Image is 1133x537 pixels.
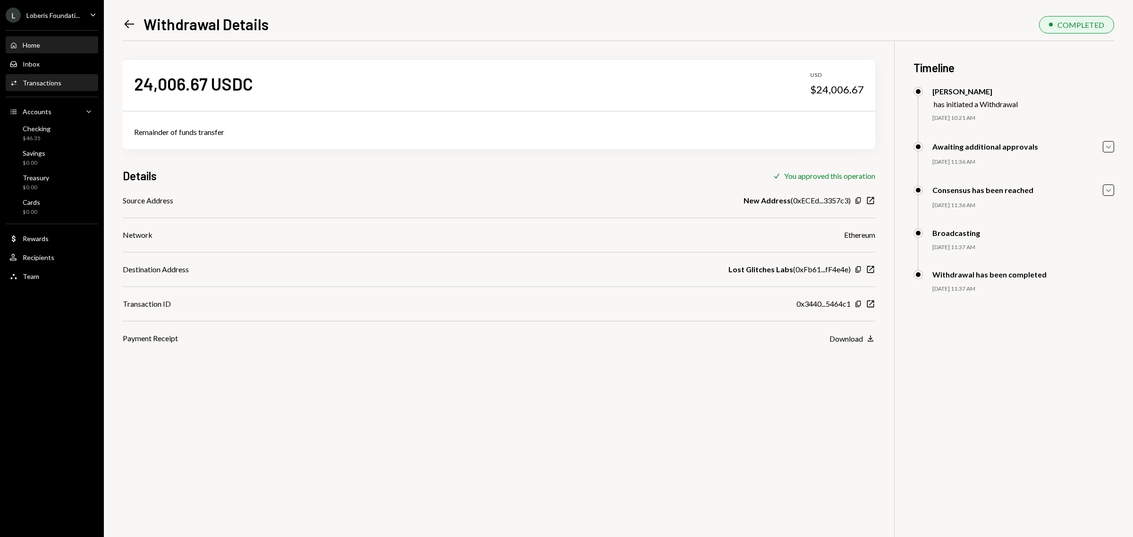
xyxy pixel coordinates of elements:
div: Team [23,272,39,280]
div: [DATE] 11:37 AM [932,243,1114,252]
a: Team [6,268,98,285]
a: Home [6,36,98,53]
div: Destination Address [123,264,189,275]
div: $46.35 [23,134,51,143]
div: 24,006.67 USDC [134,73,253,94]
div: [DATE] 11:36 AM [932,201,1114,210]
h3: Timeline [913,60,1114,76]
div: L [6,8,21,23]
div: Awaiting additional approvals [932,142,1038,151]
div: [DATE] 11:37 AM [932,285,1114,293]
button: Download [829,334,875,344]
div: You approved this operation [784,171,875,180]
div: Consensus has been reached [932,185,1033,194]
div: Payment Receipt [123,333,178,344]
div: Transaction ID [123,298,171,310]
a: Cards$0.00 [6,195,98,218]
div: Network [123,229,152,241]
div: Source Address [123,195,173,206]
b: New Address [744,195,791,206]
div: Download [829,334,863,343]
div: Broadcasting [932,228,980,237]
div: COMPLETED [1057,20,1104,29]
a: Treasury$0.00 [6,171,98,193]
div: USD [810,71,864,79]
a: Transactions [6,74,98,91]
a: Inbox [6,55,98,72]
div: [DATE] 11:36 AM [932,158,1114,166]
div: Transactions [23,79,61,87]
div: $24,006.67 [810,83,864,96]
div: ( 0xFb61...fF4e4e ) [728,264,851,275]
div: Cards [23,198,40,206]
div: has initiated a Withdrawal [934,100,1018,109]
div: $0.00 [23,208,40,216]
div: 0x3440...5464c1 [796,298,851,310]
div: Remainder of funds transfer [134,126,864,138]
div: Rewards [23,235,49,243]
div: Checking [23,125,51,133]
div: Withdrawal has been completed [932,270,1047,279]
a: Recipients [6,249,98,266]
div: Recipients [23,253,54,261]
a: Savings$0.00 [6,146,98,169]
h1: Withdrawal Details [144,15,269,34]
div: Home [23,41,40,49]
a: Accounts [6,103,98,120]
b: Lost Glitches Labs [728,264,793,275]
div: $0.00 [23,159,45,167]
a: Rewards [6,230,98,247]
h3: Details [123,168,157,184]
div: ( 0xECEd...3357c3 ) [744,195,851,206]
div: Savings [23,149,45,157]
div: [DATE] 10:21 AM [932,114,1114,122]
div: [PERSON_NAME] [932,87,1018,96]
div: Loberis Foundati... [26,11,80,19]
div: $0.00 [23,184,49,192]
div: Inbox [23,60,40,68]
a: Checking$46.35 [6,122,98,144]
div: Accounts [23,108,51,116]
div: Treasury [23,174,49,182]
div: Ethereum [844,229,875,241]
